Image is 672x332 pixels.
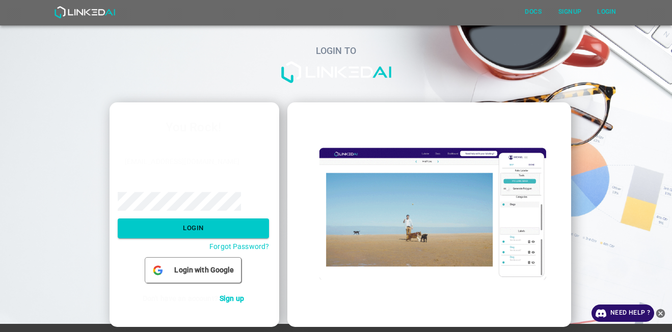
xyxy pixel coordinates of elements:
[170,265,238,275] span: Login with Google
[588,2,625,22] a: Login
[552,2,588,22] a: Signup
[118,286,270,312] p: Don't have an account?
[209,242,269,251] a: Forgot Password?
[220,294,244,302] a: Sign up
[118,179,270,189] label: Password
[118,140,270,150] label: Email
[54,6,116,18] img: LinkedAI
[515,2,552,22] a: Docs
[118,218,270,238] button: Login
[554,4,586,20] button: Signup
[592,305,654,322] a: Need Help ?
[280,61,392,84] img: logo-white.png
[517,4,550,20] button: Docs
[654,305,667,322] button: close-help
[590,4,623,20] button: Login
[295,139,560,288] img: login_image.gif
[118,121,270,134] h3: You Rock!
